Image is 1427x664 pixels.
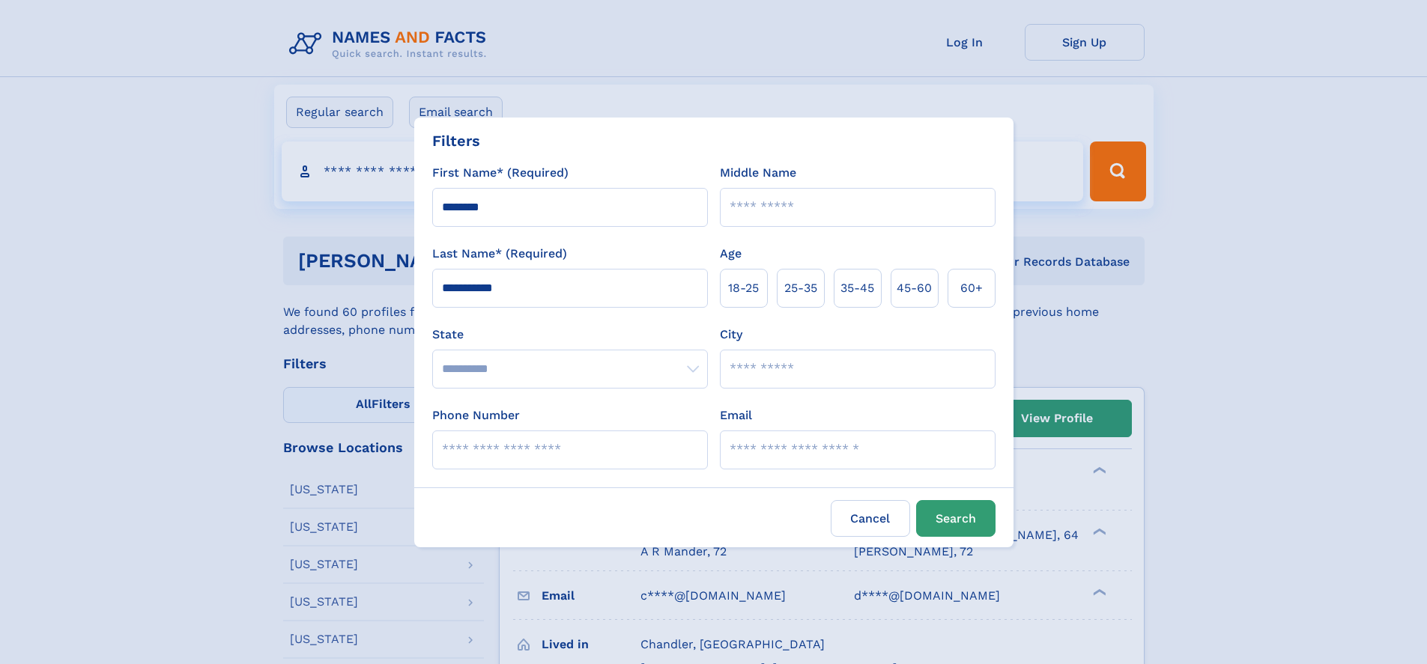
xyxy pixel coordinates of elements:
span: 18‑25 [728,279,759,297]
label: Age [720,245,742,263]
label: City [720,326,742,344]
label: State [432,326,708,344]
label: Last Name* (Required) [432,245,567,263]
span: 45‑60 [897,279,932,297]
label: Email [720,406,752,424]
span: 60+ [960,279,983,297]
div: Filters [432,130,480,152]
label: Middle Name [720,164,796,182]
label: Phone Number [432,406,520,424]
span: 35‑45 [840,279,874,297]
span: 25‑35 [784,279,817,297]
label: First Name* (Required) [432,164,569,182]
label: Cancel [831,500,910,537]
button: Search [916,500,996,537]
